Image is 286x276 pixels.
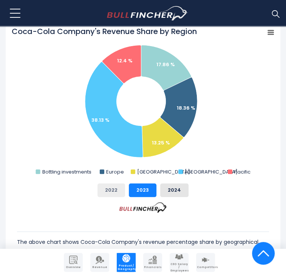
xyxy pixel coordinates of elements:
[64,253,83,272] a: Company Overview
[156,61,175,68] text: 17.86 %
[42,168,91,175] text: Bottling investments
[160,183,189,197] button: 2024
[144,266,161,269] span: Financials
[107,6,188,20] img: bullfincher logo
[117,253,136,272] a: Company Product/Geography
[107,6,188,20] a: Go to homepage
[117,57,133,64] text: 12.4 %
[91,116,110,124] text: 38.13 %
[185,168,238,175] text: [GEOGRAPHIC_DATA]
[65,266,82,269] span: Overview
[170,253,189,272] a: Company Employees
[97,183,125,197] button: 2022
[90,253,109,272] a: Company Revenue
[196,253,215,272] a: Company Competitors
[91,266,108,269] span: Revenue
[11,26,275,177] svg: Coca-Cola Company's Revenue Share by Region
[117,264,135,271] span: Product / Geography
[152,139,170,146] text: 13.25 %
[170,263,188,272] span: CEO Salary / Employees
[12,26,197,37] tspan: Coca-Cola Company's Revenue Share by Region
[143,253,162,272] a: Company Financials
[197,266,214,269] span: Competitors
[177,104,195,112] text: 18.36 %
[129,183,156,197] button: 2023
[234,168,250,175] text: Pacific
[137,168,190,175] text: [GEOGRAPHIC_DATA]
[106,168,124,175] text: Europe
[17,237,269,256] p: The above chart shows Coca-Cola Company's revenue percentage share by geographical region.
